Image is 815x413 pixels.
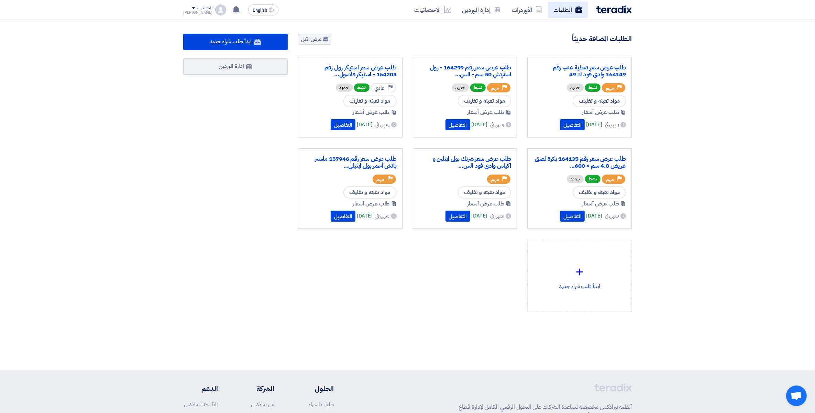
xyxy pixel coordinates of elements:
span: مواد تعبئه و تغليف [458,186,511,199]
a: إدارة الموردين [456,2,506,18]
div: الحساب [197,5,212,11]
a: ادارة الموردين [183,58,288,75]
span: عادي [375,85,385,91]
span: مواد تعبئه و تغليف [573,186,626,199]
span: [DATE] [586,121,602,129]
a: Open chat [786,386,807,406]
span: [DATE] [357,212,373,220]
button: التفاصيل [560,119,585,130]
span: مهم [606,176,614,183]
li: الحلول [295,383,334,394]
span: مواد تعبئه و تغليف [343,186,397,199]
span: نشط [585,83,601,92]
span: ينتهي في [490,121,504,128]
button: التفاصيل [560,211,585,222]
span: [DATE] [472,121,487,129]
span: مهم [491,85,499,91]
a: طلب عرض سعر استيكر رول رقم 164203 - استيكر فاصول... [304,64,397,78]
div: جديد [567,83,584,92]
a: طلب عرض سعر رقم 164135 بكرة لصق عريض 4.8 سم × 600... [533,156,626,169]
div: جديد [336,83,353,92]
div: جديد [452,83,469,92]
a: الأوردرات [506,2,548,18]
span: طلب عرض أسعار [467,200,505,208]
button: التفاصيل [445,211,470,222]
a: عرض الكل [298,34,331,45]
img: Teradix logo [596,5,632,13]
a: طلب عرض سعر رقم 164299 - رول استرتش 50 سم - الس... [419,64,511,78]
span: ينتهي في [490,212,504,220]
span: [DATE] [357,121,373,129]
span: ينتهي في [375,212,389,220]
button: English [248,4,278,15]
div: ابدأ طلب شراء جديد [533,246,626,306]
span: نشط [585,175,601,183]
h4: الطلبات المضافة حديثاً [572,34,632,43]
span: طلب عرض أسعار [467,108,505,116]
span: نشط [354,83,370,92]
span: مهم [377,176,385,183]
span: ينتهي في [375,121,389,128]
a: الاحصائيات [409,2,456,18]
div: + [533,261,626,282]
span: English [253,8,267,13]
span: طلب عرض أسعار [582,200,619,208]
span: ينتهي في [605,121,619,128]
span: [DATE] [586,212,602,220]
span: مهم [491,176,499,183]
span: [DATE] [472,212,487,220]
a: طلب عرض سعر رقم 157946 ماستر باتش أحمر بولى ايثيلي... [304,156,397,169]
a: طلب عرض سعر شرنك بولى ايثلين و اكياس وادى فود الس... [419,156,511,169]
span: نشط [470,83,486,92]
span: طلب عرض أسعار [353,200,390,208]
span: طلب عرض أسعار [353,108,390,116]
span: مواد تعبئه و تغليف [573,95,626,107]
div: جديد [567,175,584,183]
span: مواد تعبئه و تغليف [343,95,397,107]
button: التفاصيل [445,119,470,130]
img: profile_test.png [215,4,226,15]
span: ينتهي في [605,212,619,220]
a: عن تيرادكس [251,401,274,408]
button: التفاصيل [331,119,355,130]
span: طلب عرض أسعار [582,108,619,116]
a: طلب عرض سعر تغطية عنب رقم 164149 وادى فود ك 49 [533,64,626,78]
a: لماذا تختار تيرادكس [184,401,218,408]
a: طلبات الشراء [309,401,334,408]
span: مواد تعبئه و تغليف [458,95,511,107]
button: التفاصيل [331,211,355,222]
li: الشركة [239,383,274,394]
li: الدعم [183,383,218,394]
span: مهم [606,85,614,91]
div: [PERSON_NAME] [183,11,212,14]
a: الطلبات [548,2,588,18]
span: ابدأ طلب شراء جديد [210,37,251,46]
